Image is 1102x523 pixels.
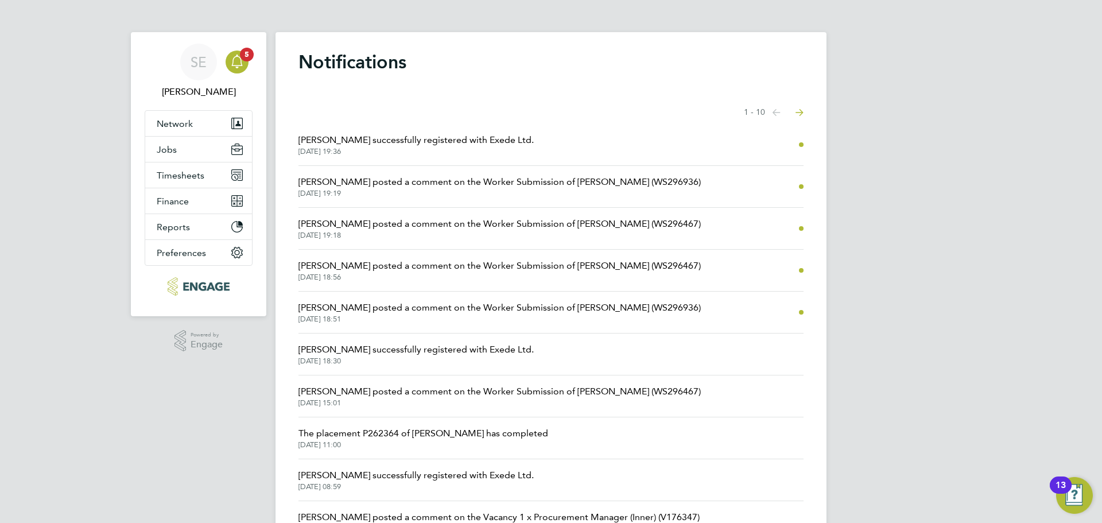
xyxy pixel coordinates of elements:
button: Jobs [145,137,252,162]
button: Reports [145,214,252,239]
span: [PERSON_NAME] successfully registered with Exede Ltd. [298,133,534,147]
span: [PERSON_NAME] posted a comment on the Worker Submission of [PERSON_NAME] (WS296467) [298,259,701,273]
span: SE [191,55,207,69]
a: [PERSON_NAME] successfully registered with Exede Ltd.[DATE] 18:30 [298,343,534,366]
span: [DATE] 18:51 [298,315,701,324]
h1: Notifications [298,51,804,73]
span: [PERSON_NAME] successfully registered with Exede Ltd. [298,343,534,357]
span: [DATE] 19:36 [298,147,534,156]
button: Preferences [145,240,252,265]
span: The placement P262364 of [PERSON_NAME] has completed [298,427,548,440]
nav: Select page of notifications list [744,101,804,124]
a: 5 [226,44,249,80]
button: Finance [145,188,252,214]
a: [PERSON_NAME] posted a comment on the Worker Submission of [PERSON_NAME] (WS296936)[DATE] 18:51 [298,301,701,324]
span: [PERSON_NAME] posted a comment on the Worker Submission of [PERSON_NAME] (WS296936) [298,175,701,189]
span: Sophia Ede [145,85,253,99]
span: [PERSON_NAME] posted a comment on the Worker Submission of [PERSON_NAME] (WS296467) [298,217,701,231]
span: Preferences [157,247,206,258]
span: Powered by [191,330,223,340]
span: [DATE] 19:18 [298,231,701,240]
span: [PERSON_NAME] successfully registered with Exede Ltd. [298,468,534,482]
a: Powered byEngage [174,330,223,352]
a: Go to home page [145,277,253,296]
span: Timesheets [157,170,204,181]
span: Finance [157,196,189,207]
span: [DATE] 15:01 [298,398,701,408]
span: 5 [240,48,254,61]
nav: Main navigation [131,32,266,316]
button: Timesheets [145,162,252,188]
span: [DATE] 18:56 [298,273,701,282]
span: [DATE] 18:30 [298,357,534,366]
span: [PERSON_NAME] posted a comment on the Worker Submission of [PERSON_NAME] (WS296467) [298,385,701,398]
span: Network [157,118,193,129]
a: [PERSON_NAME] successfully registered with Exede Ltd.[DATE] 19:36 [298,133,534,156]
a: [PERSON_NAME] successfully registered with Exede Ltd.[DATE] 08:59 [298,468,534,491]
span: Engage [191,340,223,350]
a: The placement P262364 of [PERSON_NAME] has completed[DATE] 11:00 [298,427,548,450]
button: Open Resource Center, 13 new notifications [1056,477,1093,514]
span: Jobs [157,144,177,155]
a: [PERSON_NAME] posted a comment on the Worker Submission of [PERSON_NAME] (WS296467)[DATE] 18:56 [298,259,701,282]
span: [PERSON_NAME] posted a comment on the Worker Submission of [PERSON_NAME] (WS296936) [298,301,701,315]
span: [DATE] 19:19 [298,189,701,198]
a: [PERSON_NAME] posted a comment on the Worker Submission of [PERSON_NAME] (WS296467)[DATE] 19:18 [298,217,701,240]
a: [PERSON_NAME] posted a comment on the Worker Submission of [PERSON_NAME] (WS296936)[DATE] 19:19 [298,175,701,198]
a: SE[PERSON_NAME] [145,44,253,99]
span: [DATE] 08:59 [298,482,534,491]
span: Reports [157,222,190,233]
div: 13 [1056,485,1066,500]
button: Network [145,111,252,136]
a: [PERSON_NAME] posted a comment on the Worker Submission of [PERSON_NAME] (WS296467)[DATE] 15:01 [298,385,701,408]
img: xede-logo-retina.png [168,277,229,296]
span: [DATE] 11:00 [298,440,548,450]
span: 1 - 10 [744,107,765,118]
